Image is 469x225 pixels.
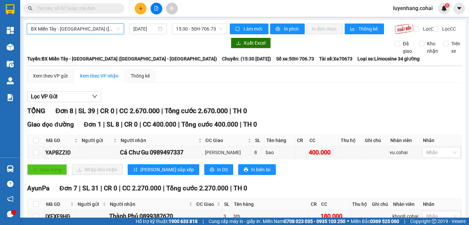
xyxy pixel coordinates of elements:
[350,199,370,210] th: Thu hộ
[231,38,271,48] button: downloadXuất Excel
[120,148,203,157] div: Cá Chư Gu 0989497337
[321,212,349,221] div: 180.000
[46,137,73,144] span: Mã GD
[217,166,228,173] span: In DS
[423,137,460,144] div: Nhãn
[295,135,308,146] th: CR
[203,218,204,225] span: |
[357,55,420,62] span: Loại xe: Limousine 34 giường
[209,218,261,225] span: Cung cấp máy in - giấy in:
[388,4,438,12] span: luyenhang.cohai
[169,219,198,224] strong: 1900 633 818
[7,165,14,172] img: warehouse-icon
[7,77,14,84] img: warehouse-icon
[392,213,420,220] div: khoq8.cohai
[82,137,112,144] span: Người gửi
[233,184,247,192] span: TH 0
[72,164,123,175] button: downloadNhập kho nhận
[358,25,379,33] span: Thống kê
[135,3,146,14] button: plus
[391,199,421,210] th: Nhân viên
[432,219,436,224] span: copyright
[223,213,231,220] div: 3
[55,107,73,115] span: Đơn 8
[204,164,233,175] button: printerIn DS
[389,135,421,146] th: Nhân viên
[7,211,13,217] span: message
[163,184,165,192] span: |
[133,25,157,33] input: 15/10/2025
[104,184,117,192] span: CR 0
[124,121,138,128] span: CR 0
[45,212,75,221] div: IXEXE9HG
[82,184,99,192] span: SL 31
[445,3,450,8] sup: 1
[143,121,176,128] span: CC 400.000
[453,3,465,14] button: caret-down
[84,121,102,128] span: Đơn 1
[251,166,270,173] span: In biên lai
[232,199,309,210] th: Tên hàng
[178,121,180,128] span: |
[284,25,299,33] span: In phơi
[140,166,194,173] span: [PERSON_NAME] sắp xếp
[345,24,384,34] button: bar-chartThống kê
[78,200,101,208] span: Người gửi
[27,56,217,61] b: Tuyến: BX Miền Tây - [GEOGRAPHIC_DATA] ([GEOGRAPHIC_DATA] - [GEOGRAPHIC_DATA])
[390,149,420,156] div: vu.cohai
[45,148,79,157] div: YAPBZZID
[309,199,319,210] th: CR
[423,200,460,208] div: Nhãn
[139,121,141,128] span: |
[230,184,232,192] span: |
[122,184,161,192] span: CC 2.270.000
[80,72,119,80] div: Xem theo VP nhận
[106,121,119,128] span: SL 8
[44,210,76,223] td: IXEXE9HG
[7,27,14,34] img: dashboard-icon
[176,24,222,34] span: 15:30 - 50H-706.73
[181,121,238,128] span: Tổng cước 400.000
[27,184,49,192] span: AyunPa
[131,72,150,80] div: Thống kê
[109,212,194,221] div: Thành Phú 0899387670
[222,55,271,62] span: Chuyến: (15:30 [DATE])
[441,5,447,11] img: icon-new-feature
[151,3,162,14] button: file-add
[7,181,13,187] span: question-circle
[136,218,198,225] span: Hỗ trợ kỹ thuật:
[350,27,356,32] span: bar-chart
[254,149,264,156] div: 8
[424,40,441,55] span: Kho nhận
[446,3,448,8] span: 1
[253,135,265,146] th: SL
[33,72,68,80] div: Xem theo VP gửi
[370,219,399,224] strong: 0369 525 060
[44,146,80,159] td: YAPBZZID
[309,148,338,157] div: 400.000
[37,5,116,12] input: Tìm tên, số ĐT hoặc mã đơn
[243,121,257,128] span: TH 0
[7,196,13,202] span: notification
[28,6,33,11] span: search
[154,6,159,11] span: file-add
[169,6,174,11] span: aim
[206,137,246,144] span: ĐC Giao
[92,94,97,99] span: down
[275,27,281,32] span: printer
[276,55,314,62] span: Số xe: 50H-706.73
[229,107,231,115] span: |
[439,25,457,33] span: Lọc CC
[244,167,248,173] span: printer
[121,137,197,144] span: Người nhận
[370,199,391,210] th: Ghi chú
[263,218,345,225] span: Miền Nam
[27,107,45,115] span: TỔNG
[230,24,268,34] button: syncLàm mới
[347,220,349,223] span: ⚪️
[7,60,14,67] img: warehouse-icon
[27,164,67,175] button: uploadGiao hàng
[100,184,102,192] span: |
[351,218,399,225] span: Miền Bắc
[7,44,14,51] img: warehouse-icon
